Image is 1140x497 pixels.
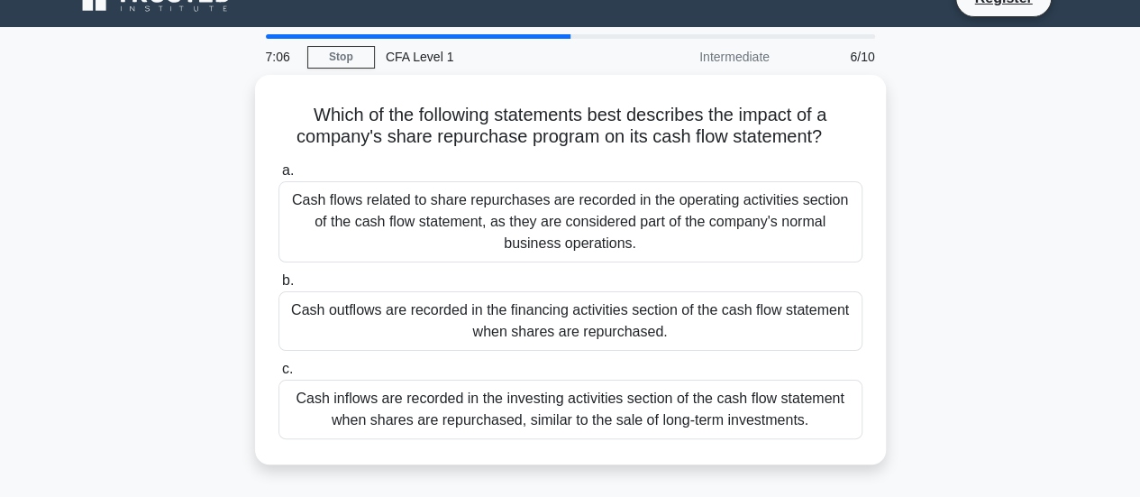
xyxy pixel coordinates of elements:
[282,361,293,376] span: c.
[375,39,623,75] div: CFA Level 1
[282,272,294,288] span: b.
[623,39,780,75] div: Intermediate
[307,46,375,69] a: Stop
[278,380,862,439] div: Cash inflows are recorded in the investing activities section of the cash flow statement when sha...
[255,39,307,75] div: 7:06
[277,104,864,149] h5: Which of the following statements best describes the impact of a company's share repurchase progr...
[278,291,862,351] div: Cash outflows are recorded in the financing activities section of the cash flow statement when sh...
[278,181,862,262] div: Cash flows related to share repurchases are recorded in the operating activities section of the c...
[282,162,294,178] span: a.
[780,39,886,75] div: 6/10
